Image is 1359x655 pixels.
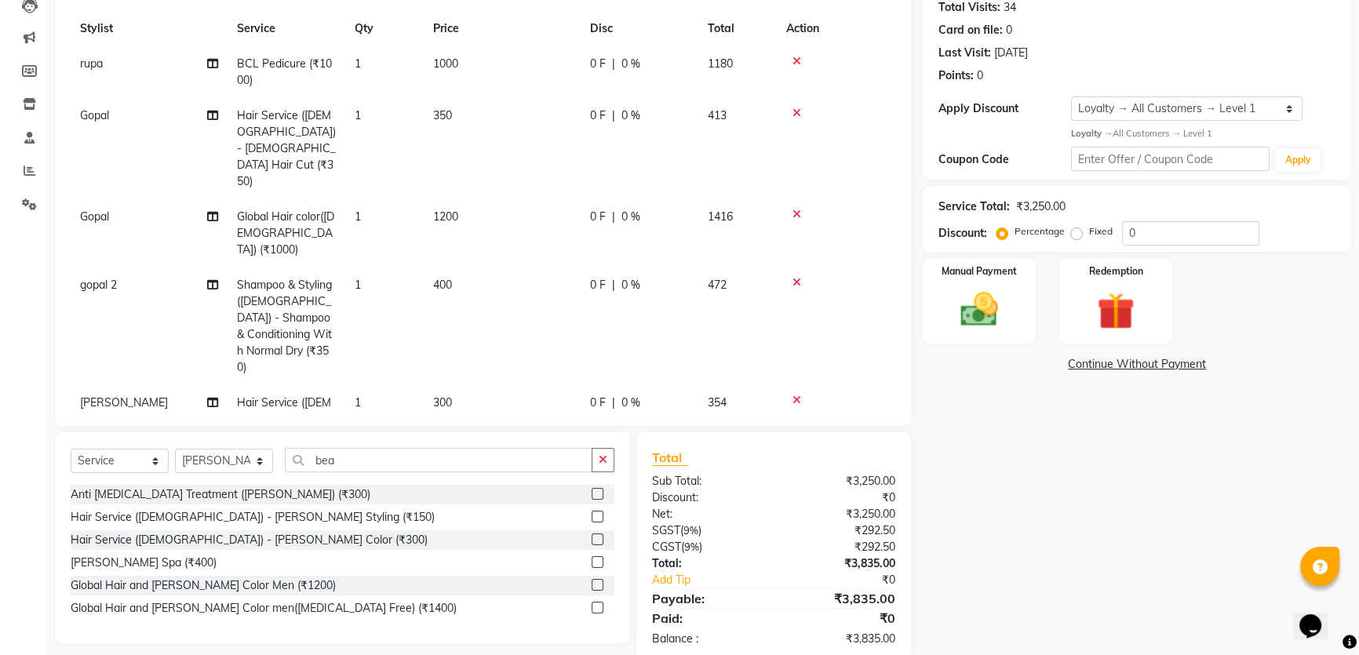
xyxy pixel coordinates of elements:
span: 1000 [433,56,458,71]
a: Continue Without Payment [926,356,1348,373]
span: 1 [355,278,361,292]
span: [PERSON_NAME] [80,395,168,409]
span: 350 [433,108,452,122]
span: CGST [652,540,681,554]
th: Service [228,11,345,46]
span: 300 [433,395,452,409]
img: _cash.svg [949,288,1010,331]
span: 0 % [621,395,640,411]
div: ₹292.50 [774,522,907,539]
div: ₹3,250.00 [774,473,907,489]
th: Total [698,11,777,46]
span: Shampoo & Styling ([DEMOGRAPHIC_DATA]) - Shampoo & Conditioning With Normal Dry (₹350) [237,278,332,374]
span: 0 F [590,56,606,72]
th: Disc [581,11,698,46]
div: [DATE] [994,45,1028,61]
div: ₹0 [774,609,907,628]
div: 0 [977,67,983,84]
input: Search or Scan [285,448,592,472]
div: Coupon Code [938,151,1071,168]
span: 0 % [621,209,640,225]
span: gopal 2 [80,278,117,292]
span: 1180 [708,56,733,71]
div: ₹3,250.00 [1016,198,1066,215]
div: Global Hair and [PERSON_NAME] Color Men (₹1200) [71,577,336,594]
span: | [612,209,615,225]
span: 0 F [590,107,606,124]
span: 0 F [590,395,606,411]
span: 9% [683,524,698,537]
span: 472 [708,278,727,292]
div: Balance : [640,631,774,647]
th: Qty [345,11,424,46]
span: | [612,107,615,124]
div: Sub Total: [640,473,774,489]
span: 9% [684,540,699,553]
div: ( ) [640,539,774,555]
span: 0 F [590,209,606,225]
span: 0 % [621,277,640,293]
label: Percentage [1015,224,1065,238]
div: ₹292.50 [774,539,907,555]
div: Hair Service ([DEMOGRAPHIC_DATA]) - [PERSON_NAME] Color (₹300) [71,532,428,548]
th: Price [424,11,581,46]
div: Service Total: [938,198,1010,215]
span: Gopal [80,108,109,122]
label: Redemption [1089,264,1143,278]
span: 1 [355,395,361,409]
div: ₹0 [774,489,907,506]
span: 0 % [621,107,640,124]
div: Global Hair and [PERSON_NAME] Color men([MEDICAL_DATA] Free) (₹1400) [71,600,457,617]
span: SGST [652,523,680,537]
div: Payable: [640,589,774,608]
span: 400 [433,278,452,292]
div: Apply Discount [938,100,1071,117]
span: BCL Pedicure (₹1000) [237,56,332,87]
span: | [612,56,615,72]
div: All Customers → Level 1 [1071,127,1335,140]
label: Fixed [1089,224,1113,238]
div: Card on file: [938,22,1003,38]
div: Net: [640,506,774,522]
div: 0 [1006,22,1012,38]
div: Discount: [640,489,774,506]
div: ( ) [640,522,774,539]
span: 354 [708,395,727,409]
div: Total: [640,555,774,572]
span: | [612,395,615,411]
span: 0 % [621,56,640,72]
div: Points: [938,67,974,84]
span: 1 [355,56,361,71]
div: Hair Service ([DEMOGRAPHIC_DATA]) - [PERSON_NAME] Styling (₹150) [71,509,435,526]
label: Manual Payment [942,264,1017,278]
span: Total [652,449,688,466]
th: Stylist [71,11,228,46]
iframe: chat widget [1293,592,1343,639]
span: rupa [80,56,103,71]
button: Apply [1276,148,1321,172]
span: Gopal [80,209,109,224]
strong: Loyalty → [1071,128,1113,139]
div: ₹3,835.00 [774,555,907,572]
th: Action [777,11,895,46]
span: 1 [355,108,361,122]
div: ₹3,835.00 [774,631,907,647]
div: Anti [MEDICAL_DATA] Treatment ([PERSON_NAME]) (₹300) [71,486,370,503]
span: Hair Service ([DEMOGRAPHIC_DATA]) - [PERSON_NAME] Color (₹300) [237,395,336,459]
img: _gift.svg [1085,288,1146,335]
span: 1200 [433,209,458,224]
span: Hair Service ([DEMOGRAPHIC_DATA]) - [DEMOGRAPHIC_DATA] Hair Cut (₹350) [237,108,336,188]
div: ₹3,250.00 [774,506,907,522]
span: Global Hair color([DEMOGRAPHIC_DATA]) (₹1000) [237,209,334,257]
div: ₹0 [796,572,907,588]
a: Add Tip [640,572,796,588]
div: Paid: [640,609,774,628]
input: Enter Offer / Coupon Code [1071,147,1270,171]
span: 1416 [708,209,733,224]
div: [PERSON_NAME] Spa (₹400) [71,555,217,571]
span: 0 F [590,277,606,293]
span: | [612,277,615,293]
span: 413 [708,108,727,122]
div: Discount: [938,225,987,242]
div: ₹3,835.00 [774,589,907,608]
